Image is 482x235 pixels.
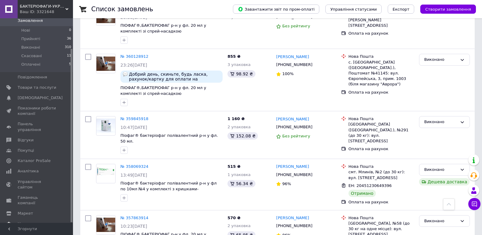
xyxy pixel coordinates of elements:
button: Завантажити звіт по пром-оплаті [233,5,319,14]
span: 13:49[DATE] [120,173,147,178]
div: Отримано [348,190,376,197]
span: Управління сайтом [18,179,56,190]
span: Скасовані [21,53,42,59]
img: Фото товару [96,57,115,71]
div: [PHONE_NUMBER] [275,123,314,131]
div: Оплата на рахунок [348,31,414,36]
img: :speech_balloon: [123,72,128,77]
a: № 359845918 [120,116,148,121]
span: Маркет [18,211,33,216]
div: Виконано [424,218,457,224]
span: Оплачені [21,62,40,67]
span: Повідомлення [18,74,47,80]
span: 23:26[DATE] [120,63,147,67]
span: Показники роботи компанії [18,105,56,116]
span: 2 упаковка [227,223,251,228]
a: № 357863914 [120,216,148,220]
a: № 360128912 [120,54,148,59]
span: Налаштування [18,221,49,227]
h1: Список замовлень [91,5,153,13]
span: Гаманець компанії [18,195,56,206]
span: БАКТЕРІОФАГИ-УКРАЇНА (ТОВ "АПТЕКА.194") [20,4,65,9]
span: Виконані [21,45,40,50]
div: Нова Пошта [348,164,414,169]
a: Фото товару [96,164,116,183]
span: Товари та послуги [18,85,56,90]
span: Експорт [393,7,410,12]
span: [DEMOGRAPHIC_DATA] [18,95,63,101]
div: Нова Пошта [348,116,414,122]
a: Фото товару [96,116,116,136]
div: [PHONE_NUMBER] [275,222,314,230]
a: [PERSON_NAME] [276,116,309,122]
img: Фото товару [96,167,115,181]
span: Без рейтингу [282,24,310,28]
span: 5 [69,62,71,67]
div: Нова Пошта [348,54,414,59]
img: Фото товару [96,119,115,133]
button: Створити замовлення [420,5,476,14]
a: Створити замовлення [414,7,476,11]
div: смт. Млинів, №2 (до 30 кг): вул. [STREET_ADDRESS] [348,169,414,180]
span: 1 160 ₴ [227,116,244,121]
span: Покупці [18,148,34,153]
span: 570 ₴ [227,216,241,220]
a: Фото товару [96,215,116,235]
div: смт. Путила, №1: вул. [PERSON_NAME][STREET_ADDRESS] [348,12,414,29]
a: Фото товару [96,54,116,73]
span: 0 [69,28,71,33]
span: Завантажити звіт по пром-оплаті [238,6,314,12]
a: [PERSON_NAME] [276,215,309,221]
div: Виконано [424,167,457,173]
span: Панель управління [18,121,56,132]
a: Піофаг® бактеріофаг полівалентний р-н у фл. 50 мл. [120,133,218,143]
div: 98.92 ₴ [227,70,255,78]
span: 3 упаковка [227,62,251,67]
span: Замовлення [18,18,43,23]
div: 56.34 ₴ [227,180,255,187]
div: Виконано [424,57,457,63]
span: Створити замовлення [425,7,471,12]
span: 515 ₴ [227,164,241,169]
span: 10:23[DATE] [120,224,147,229]
img: Фото товару [96,218,115,232]
button: Чат з покупцем [468,198,480,210]
span: 11 [67,53,71,59]
div: с. [GEOGRAPHIC_DATA] ([GEOGRAPHIC_DATA].), Поштомат №41145: вул. Європейська, 3, прим. 1003 (біля... [348,60,414,87]
a: Піофаг® бактеріофаг полівалентний р-н у фл по 10мл №4 у комплекті з кришками-крапельницями [120,181,217,197]
span: 96% [282,181,291,186]
div: Оплата на рахунок [348,146,414,152]
div: [PHONE_NUMBER] [275,61,314,69]
div: Нова Пошта [348,215,414,221]
span: 100% [282,71,293,76]
a: [PERSON_NAME] [276,164,309,170]
a: [PERSON_NAME] [276,54,309,60]
span: Аналітика [18,168,39,174]
button: Експорт [388,5,414,14]
span: 36 [67,36,71,42]
div: [PHONE_NUMBER] [275,171,314,179]
span: 2 упаковка [227,125,251,129]
div: Дешева доставка [419,178,470,185]
span: Добрий день, скиньте, будь ласка, рахунок/картку для оплати на електронну пошту. На дзвінки не ві... [129,72,220,81]
span: 310 [65,45,71,50]
div: Виконано [424,119,457,125]
button: Управління статусами [325,5,382,14]
span: ЕН: 20451230649396 [348,183,392,188]
a: ПІОФАГ®,БАКТЕРІОФАГ р-н у фл. 20 мл у комплекті зі спрей-насадкою [120,23,206,33]
a: № 358069324 [120,164,148,169]
span: Відгуки [18,137,33,143]
div: 152.08 ₴ [227,132,258,140]
a: ПІОФАГ®,БАКТЕРІОФАГ р-н у фл. 20 мл у комплекті зі спрей-насадкою [120,85,206,96]
span: Без рейтингу [282,134,310,138]
div: [GEOGRAPHIC_DATA] ([GEOGRAPHIC_DATA].), №291 (до 30 кг): вул. [STREET_ADDRESS] [348,122,414,144]
span: Каталог ProSale [18,158,50,164]
span: Управління статусами [330,7,377,12]
span: Прийняті [21,36,40,42]
span: 855 ₴ [227,54,241,59]
span: 10:47[DATE] [120,125,147,130]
